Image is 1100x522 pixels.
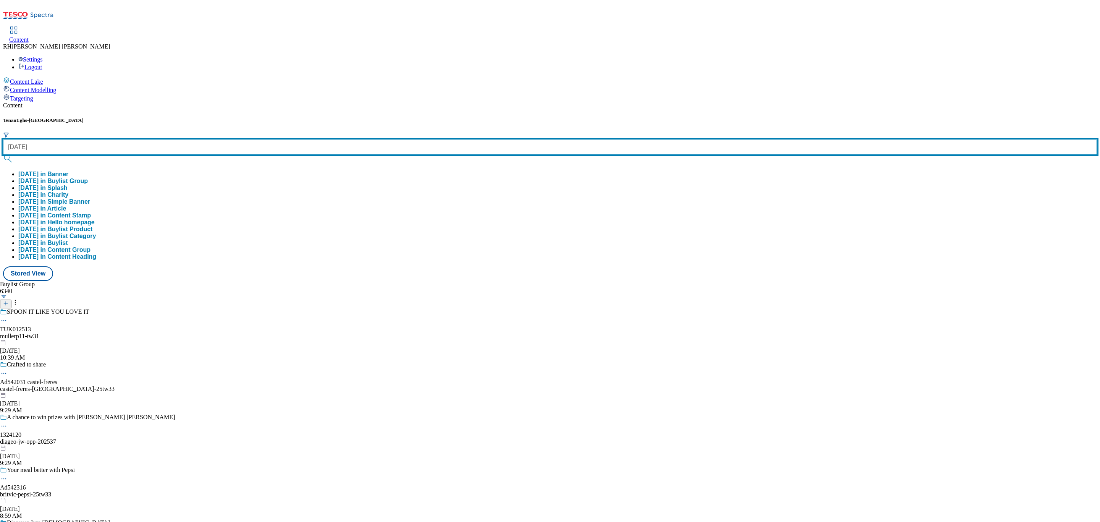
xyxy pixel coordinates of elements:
[18,56,43,63] a: Settings
[9,27,29,43] a: Content
[7,414,175,421] div: A chance to win prizes with [PERSON_NAME] [PERSON_NAME]
[7,361,46,368] div: Crafted to share
[18,64,42,70] a: Logout
[3,266,53,281] button: Stored View
[3,43,11,50] span: RH
[47,178,88,184] span: Buylist Group
[3,77,1097,85] a: Content Lake
[3,117,1097,123] h5: Tenant:
[10,95,33,102] span: Targeting
[47,212,91,219] span: Content Stamp
[18,178,88,185] div: [DATE] in
[18,198,90,205] button: [DATE] in Simple Banner
[18,191,68,198] button: [DATE] in Charity
[9,36,29,43] span: Content
[7,467,75,473] div: Your meal better with Pepsi
[18,246,91,253] button: [DATE] in Content Group
[3,132,9,138] svg: Search Filters
[47,219,95,225] span: Hello homepage
[3,139,1097,155] input: Search
[18,212,91,219] div: [DATE] in
[10,78,43,85] span: Content Lake
[18,219,95,226] button: [DATE] in Hello homepage
[20,117,84,123] span: ghs-[GEOGRAPHIC_DATA]
[10,87,56,93] span: Content Modelling
[18,253,96,260] button: [DATE] in Content Heading
[18,178,88,185] button: [DATE] in Buylist Group
[18,233,96,240] button: [DATE] in Buylist Category
[18,171,68,178] button: [DATE] in Banner
[18,219,95,226] div: [DATE] in
[18,212,91,219] button: [DATE] in Content Stamp
[18,226,92,233] button: [DATE] in Buylist Product
[3,94,1097,102] a: Targeting
[18,185,68,191] button: [DATE] in Splash
[3,85,1097,94] a: Content Modelling
[18,240,68,246] button: [DATE] in Buylist
[11,43,110,50] span: [PERSON_NAME] [PERSON_NAME]
[7,308,89,315] div: SPOON IT LIKE YOU LOVE IT
[3,102,1097,109] div: Content
[18,205,66,212] button: [DATE] in Article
